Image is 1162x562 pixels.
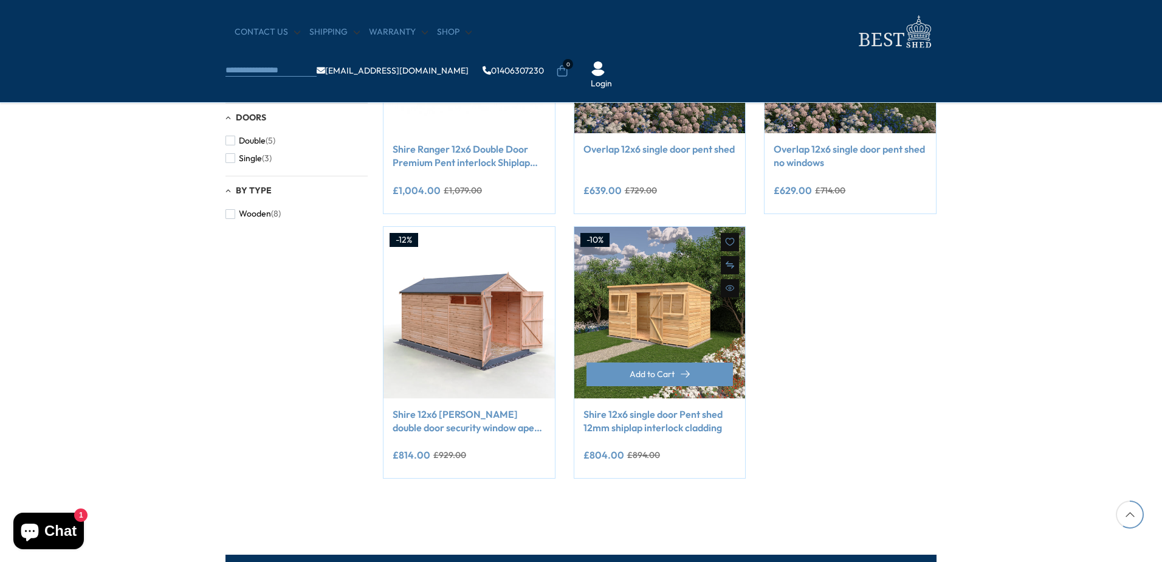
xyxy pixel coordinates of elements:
a: Shire 12x6 single door Pent shed 12mm shiplap interlock cladding [583,408,737,435]
span: By Type [236,185,272,196]
a: 0 [556,65,568,77]
span: (5) [266,136,275,146]
del: £929.00 [433,451,466,459]
span: Add to Cart [630,370,675,378]
a: Shop [437,26,472,38]
del: £714.00 [815,186,845,195]
inbox-online-store-chat: Shopify online store chat [10,513,88,552]
button: Add to Cart [586,363,734,386]
img: logo [851,12,937,52]
a: Overlap 12x6 single door pent shed no windows [774,142,927,170]
del: £729.00 [625,186,657,195]
span: Doors [236,112,266,123]
ins: £629.00 [774,186,812,195]
a: Shipping [309,26,360,38]
a: Shire 12x6 [PERSON_NAME] double door security window apex shed 12mm shiplap interlock cladding [393,408,546,435]
a: Shire Ranger 12x6 Double Door Premium Pent interlock Shiplap Shed [393,142,546,170]
span: (8) [271,209,281,219]
button: Wooden [225,205,281,223]
a: 01406307230 [483,66,544,75]
a: CONTACT US [235,26,300,38]
div: -12% [390,233,418,248]
span: 0 [563,59,573,69]
div: -10% [580,233,610,248]
ins: £639.00 [583,186,622,195]
ins: £1,004.00 [393,186,441,195]
img: User Icon [591,61,605,76]
del: £1,079.00 [444,186,482,195]
span: Wooden [239,209,271,219]
button: Double [225,132,275,150]
ins: £804.00 [583,450,624,460]
button: Single [225,150,272,167]
a: Login [591,78,612,90]
a: Warranty [369,26,428,38]
span: Double [239,136,266,146]
a: [EMAIL_ADDRESS][DOMAIN_NAME] [317,66,469,75]
a: Overlap 12x6 single door pent shed [583,142,737,156]
span: (3) [262,153,272,164]
span: Single [239,153,262,164]
ins: £814.00 [393,450,430,460]
del: £894.00 [627,451,660,459]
